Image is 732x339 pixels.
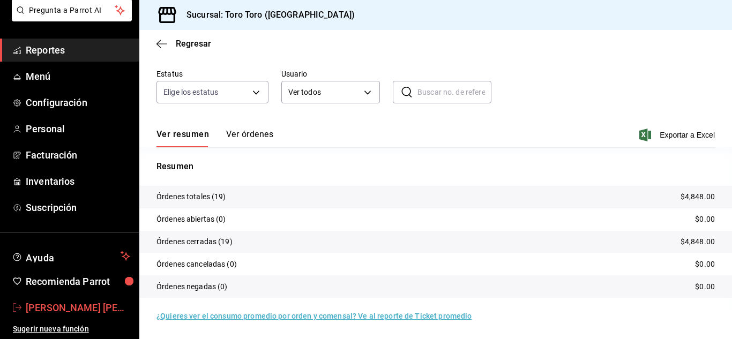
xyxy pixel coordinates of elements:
[29,5,115,16] span: Pregunta a Parrot AI
[156,70,268,78] label: Estatus
[156,236,233,247] p: Órdenes cerradas (19)
[26,148,130,162] span: Facturación
[156,191,226,202] p: Órdenes totales (19)
[13,323,130,335] span: Sugerir nueva función
[8,12,132,24] a: Pregunta a Parrot AI
[156,129,273,147] div: navigation tabs
[26,174,130,189] span: Inventarios
[288,87,360,98] span: Ver todos
[26,43,130,57] span: Reportes
[156,259,237,270] p: Órdenes canceladas (0)
[156,129,209,147] button: Ver resumen
[26,122,130,136] span: Personal
[695,259,715,270] p: $0.00
[156,160,715,173] p: Resumen
[156,281,228,292] p: Órdenes negadas (0)
[417,81,491,103] input: Buscar no. de referencia
[26,200,130,215] span: Suscripción
[156,214,226,225] p: Órdenes abiertas (0)
[26,300,130,315] span: [PERSON_NAME] [PERSON_NAME] [PERSON_NAME]
[26,95,130,110] span: Configuración
[178,9,355,21] h3: Sucursal: Toro Toro ([GEOGRAPHIC_DATA])
[681,236,715,247] p: $4,848.00
[695,214,715,225] p: $0.00
[156,312,472,320] a: ¿Quieres ver el consumo promedio por orden y comensal? Ve al reporte de Ticket promedio
[641,129,715,141] button: Exportar a Excel
[695,281,715,292] p: $0.00
[176,39,211,49] span: Regresar
[156,39,211,49] button: Regresar
[281,70,380,78] label: Usuario
[681,191,715,202] p: $4,848.00
[163,87,218,97] span: Elige los estatus
[26,274,130,289] span: Recomienda Parrot
[226,129,273,147] button: Ver órdenes
[26,69,130,84] span: Menú
[26,250,116,262] span: Ayuda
